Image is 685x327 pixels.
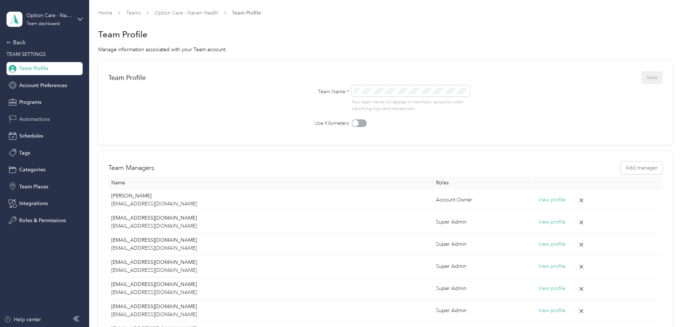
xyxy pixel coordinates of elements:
[19,149,30,157] span: Tags
[538,262,565,270] button: View profile
[19,115,50,123] span: Automations
[111,244,430,252] p: [EMAIL_ADDRESS][DOMAIN_NAME]
[19,65,48,72] span: Team Profile
[111,214,430,222] p: [EMAIL_ADDRESS][DOMAIN_NAME]
[19,183,48,191] span: Team Places
[7,51,46,57] span: TEAM SETTINGS
[111,200,430,208] p: [EMAIL_ADDRESS][DOMAIN_NAME]
[26,22,60,26] div: Team dashboard
[111,281,430,289] p: [EMAIL_ADDRESS][DOMAIN_NAME]
[19,98,41,106] span: Programs
[436,262,532,270] div: Super Admin
[111,258,430,266] p: [EMAIL_ADDRESS][DOMAIN_NAME]
[4,316,41,323] button: Help center
[436,218,532,226] div: Super Admin
[19,132,43,140] span: Schedules
[108,163,154,173] h2: Team Managers
[284,88,349,95] label: Team Name
[111,192,430,200] p: [PERSON_NAME]
[436,196,532,204] div: Account Owner
[538,285,565,293] button: View profile
[108,74,146,81] div: Team Profile
[538,240,565,248] button: View profile
[644,286,685,327] iframe: Everlance-gr Chat Button Frame
[19,82,67,89] span: Account Preferences
[98,46,673,53] div: Manage information associated with your Team account.
[111,303,430,311] p: [EMAIL_ADDRESS][DOMAIN_NAME]
[111,236,430,244] p: [EMAIL_ADDRESS][DOMAIN_NAME]
[352,99,470,112] p: Your team name will appear in members’ accounts when classifying trips and transactions.
[538,196,565,204] button: View profile
[620,162,663,174] button: Add manager
[126,10,141,16] a: Teams
[436,240,532,248] div: Super Admin
[111,311,430,319] p: [EMAIL_ADDRESS][DOMAIN_NAME]
[19,166,45,173] span: Categories
[19,217,66,224] span: Roles & Permissions
[538,218,565,226] button: View profile
[98,30,148,38] h1: Team Profile
[7,38,79,47] div: Back
[111,266,430,274] p: [EMAIL_ADDRESS][DOMAIN_NAME]
[108,177,433,189] th: Name
[436,307,532,315] div: Super Admin
[538,307,565,315] button: View profile
[19,200,48,207] span: Integrations
[26,12,72,19] div: Option Care - Naven Health
[111,222,430,230] p: [EMAIL_ADDRESS][DOMAIN_NAME]
[111,289,430,297] p: [EMAIL_ADDRESS][DOMAIN_NAME]
[154,10,218,16] a: Option Care - Naven Health
[284,119,349,127] label: Use Kilometers
[232,9,261,17] span: Team Profile
[433,177,535,189] th: Roles
[98,10,112,16] a: Home
[436,285,532,293] div: Super Admin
